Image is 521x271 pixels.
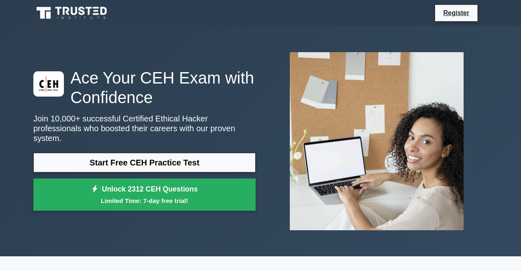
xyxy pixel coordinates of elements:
p: Join 10,000+ successful Certified Ethical Hacker professionals who boosted their careers with our... [33,114,256,143]
a: Register [438,8,474,18]
small: Limited Time: 7-day free trial! [44,196,245,205]
a: Unlock 2312 CEH QuestionsLimited Time: 7-day free trial! [33,178,256,211]
a: Start Free CEH Practice Test [33,153,256,172]
h1: Ace Your CEH Exam with Confidence [33,68,256,107]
